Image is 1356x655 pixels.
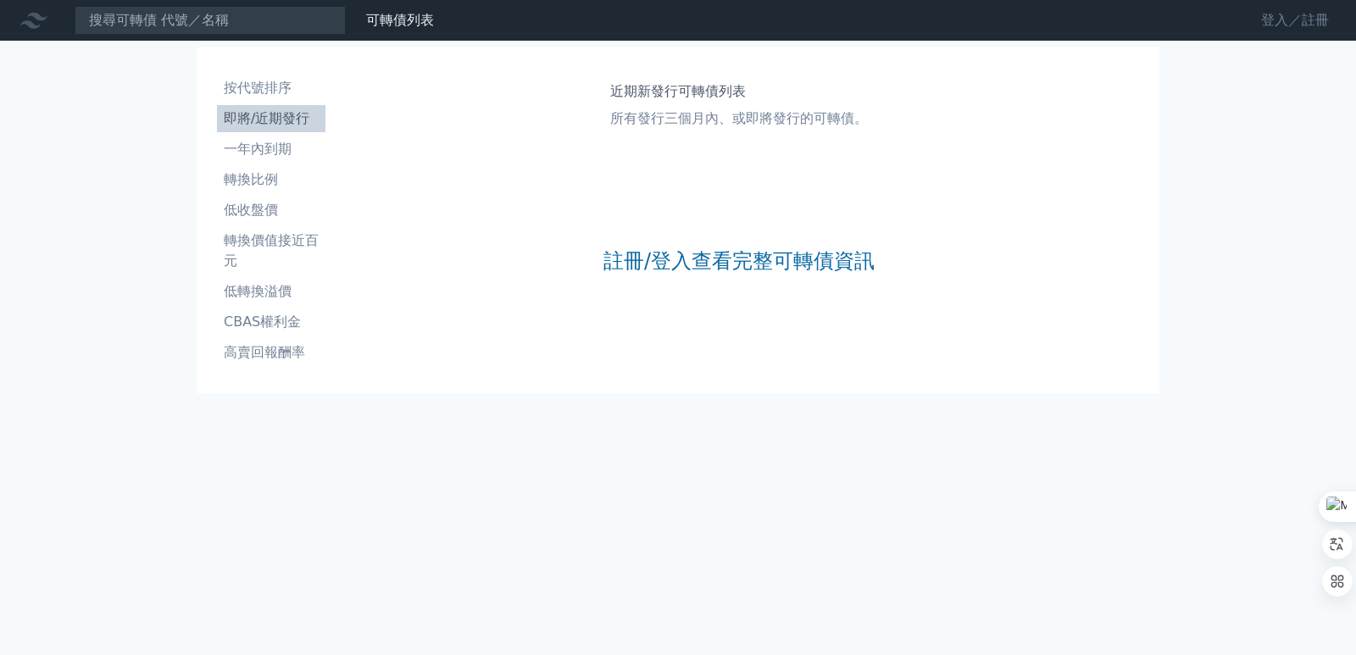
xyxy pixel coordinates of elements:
[217,197,325,224] a: 低收盤價
[217,139,325,159] li: 一年內到期
[610,108,868,129] p: 所有發行三個月內、或即將發行的可轉債。
[217,75,325,102] a: 按代號排序
[217,108,325,129] li: 即將/近期發行
[217,227,325,275] a: 轉換價值接近百元
[217,230,325,271] li: 轉換價值接近百元
[217,166,325,193] a: 轉換比例
[217,105,325,132] a: 即將/近期發行
[217,339,325,366] a: 高賣回報酬率
[217,136,325,163] a: 一年內到期
[603,247,875,275] a: 註冊/登入查看完整可轉債資訊
[217,200,325,220] li: 低收盤價
[217,281,325,302] li: 低轉換溢價
[217,342,325,363] li: 高賣回報酬率
[75,6,346,35] input: 搜尋可轉債 代號／名稱
[217,278,325,305] a: 低轉換溢價
[610,81,868,102] h1: 近期新發行可轉債列表
[366,12,434,28] a: 可轉債列表
[217,312,325,332] li: CBAS權利金
[217,169,325,190] li: 轉換比例
[217,308,325,336] a: CBAS權利金
[1248,7,1342,34] a: 登入／註冊
[217,78,325,98] li: 按代號排序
